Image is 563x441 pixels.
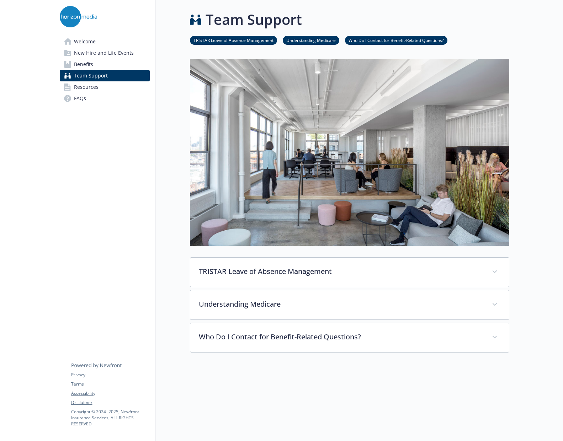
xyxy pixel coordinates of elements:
a: Benefits [60,59,150,70]
span: FAQs [74,93,86,104]
span: New Hire and Life Events [74,47,134,59]
img: team support page banner [190,59,509,246]
p: Copyright © 2024 - 2025 , Newfront Insurance Services, ALL RIGHTS RESERVED [71,409,149,427]
p: Who Do I Contact for Benefit-Related Questions? [199,332,483,342]
div: Understanding Medicare [190,290,509,319]
a: Who Do I Contact for Benefit-Related Questions? [345,37,447,43]
p: Understanding Medicare [199,299,483,310]
span: Resources [74,81,99,93]
a: TRISTAR Leave of Absence Management [190,37,277,43]
a: Accessibility [71,390,149,397]
a: Terms [71,381,149,387]
a: Understanding Medicare [283,37,339,43]
span: Welcome [74,36,96,47]
div: Who Do I Contact for Benefit-Related Questions? [190,323,509,352]
a: Welcome [60,36,150,47]
h1: Team Support [206,9,302,30]
p: TRISTAR Leave of Absence Management [199,266,483,277]
span: Benefits [74,59,93,70]
div: TRISTAR Leave of Absence Management [190,258,509,287]
span: Team Support [74,70,108,81]
a: Privacy [71,372,149,378]
a: Team Support [60,70,150,81]
a: FAQs [60,93,150,104]
a: New Hire and Life Events [60,47,150,59]
a: Disclaimer [71,399,149,406]
a: Resources [60,81,150,93]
